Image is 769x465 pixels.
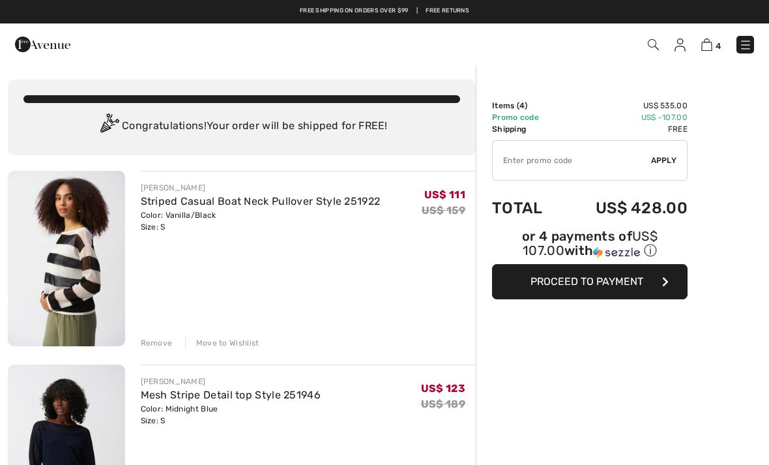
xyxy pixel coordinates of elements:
div: [PERSON_NAME] [141,376,321,387]
span: 4 [716,41,721,51]
div: [PERSON_NAME] [141,182,381,194]
a: Free shipping on orders over $99 [300,7,409,16]
td: Items ( ) [492,100,561,112]
span: US$ 111 [424,188,465,201]
input: Promo code [493,141,651,180]
div: or 4 payments of with [492,230,688,260]
img: Striped Casual Boat Neck Pullover Style 251922 [8,171,125,346]
button: Proceed to Payment [492,264,688,299]
span: US$ 123 [421,382,465,395]
img: Sezzle [593,247,640,258]
td: US$ 428.00 [561,186,688,230]
div: Color: Vanilla/Black Size: S [141,209,381,233]
div: Color: Midnight Blue Size: S [141,403,321,427]
img: Menu [739,38,752,52]
div: Remove [141,337,173,349]
td: US$ -107.00 [561,112,688,123]
s: US$ 189 [421,398,465,410]
td: Free [561,123,688,135]
a: Striped Casual Boat Neck Pullover Style 251922 [141,195,381,207]
div: Move to Wishlist [185,337,259,349]
a: 1ère Avenue [15,37,70,50]
a: 4 [701,37,721,52]
td: US$ 535.00 [561,100,688,112]
div: or 4 payments ofUS$ 107.00withSezzle Click to learn more about Sezzle [492,230,688,264]
img: Congratulation2.svg [96,113,122,140]
span: US$ 107.00 [523,228,658,258]
img: My Info [675,38,686,52]
span: | [416,7,418,16]
s: US$ 159 [422,204,465,217]
td: Shipping [492,123,561,135]
td: Total [492,186,561,230]
span: Proceed to Payment [530,275,643,288]
span: Apply [651,155,677,166]
td: Promo code [492,112,561,123]
div: Congratulations! Your order will be shipped for FREE! [23,113,460,140]
img: Shopping Bag [701,38,712,51]
span: 4 [519,101,525,110]
img: 1ère Avenue [15,31,70,57]
img: Search [648,39,659,50]
a: Mesh Stripe Detail top Style 251946 [141,389,321,401]
a: Free Returns [426,7,469,16]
